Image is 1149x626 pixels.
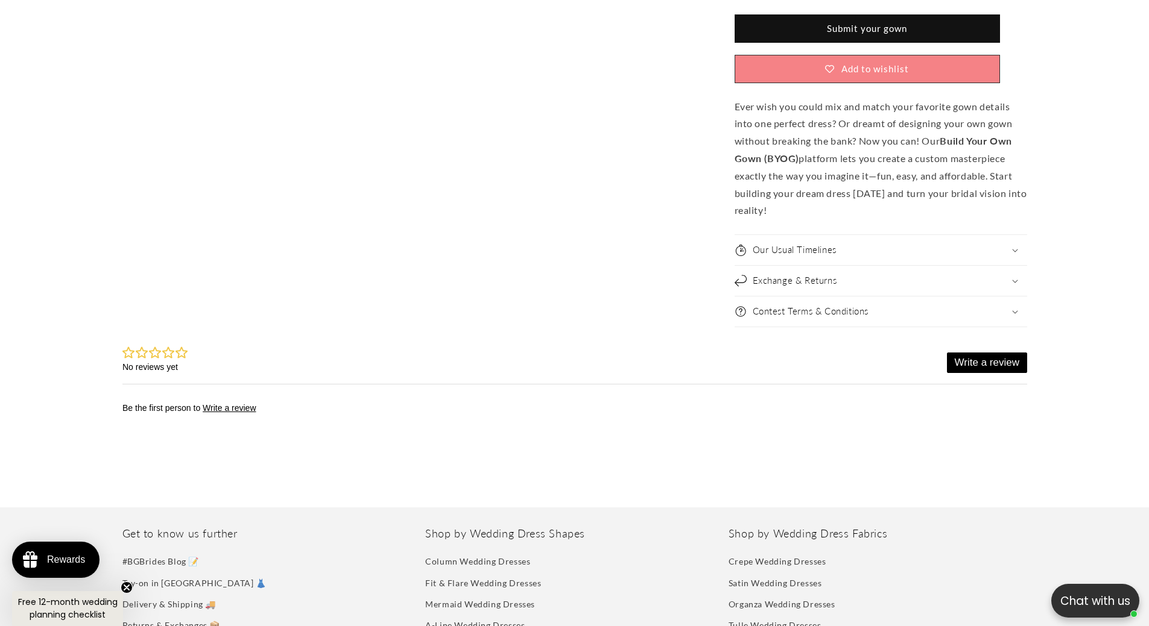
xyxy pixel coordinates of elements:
a: Write a review [80,69,133,78]
button: Submit your gown [735,14,1000,43]
h2: Contest Terms & Conditions [753,305,869,318]
a: Try-on in [GEOGRAPHIC_DATA] 👗 [122,572,267,593]
h2: Exchange & Returns [753,275,837,287]
strong: Build Your Own Gown (BYOG) [735,135,1012,164]
h2: Get to know us further [122,527,421,540]
summary: Our Usual Timelines [735,235,1027,265]
p: Chat with us [1051,592,1139,610]
div: Free 12-month wedding planning checklistClose teaser [12,591,123,626]
h2: Our Usual Timelines [753,244,837,256]
button: Open chatbox [1051,584,1139,618]
a: Column Wedding Dresses [425,554,530,572]
h2: Shop by Wedding Dress Fabrics [729,527,1027,540]
summary: Exchange & Returns [735,266,1027,296]
a: Fit & Flare Wedding Dresses [425,572,541,593]
a: Satin Wedding Dresses [729,572,822,593]
h2: Shop by Wedding Dress Shapes [425,527,724,540]
div: Rewards [47,554,85,565]
button: Add to wishlist [735,55,1000,83]
a: Crepe Wedding Dresses [729,554,826,572]
button: Write a review [825,18,905,39]
a: #BGBrides Blog 📝 [122,554,200,572]
summary: Contest Terms & Conditions [735,296,1027,327]
button: Close teaser [121,581,133,593]
a: Organza Wedding Dresses [729,593,835,615]
p: Ever wish you could mix and match your favorite gown details into one perfect dress? Or dreamt of... [735,98,1027,220]
a: Mermaid Wedding Dresses [425,593,535,615]
a: Delivery & Shipping 🚚 [122,593,217,615]
span: Free 12-month wedding planning checklist [18,596,118,621]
